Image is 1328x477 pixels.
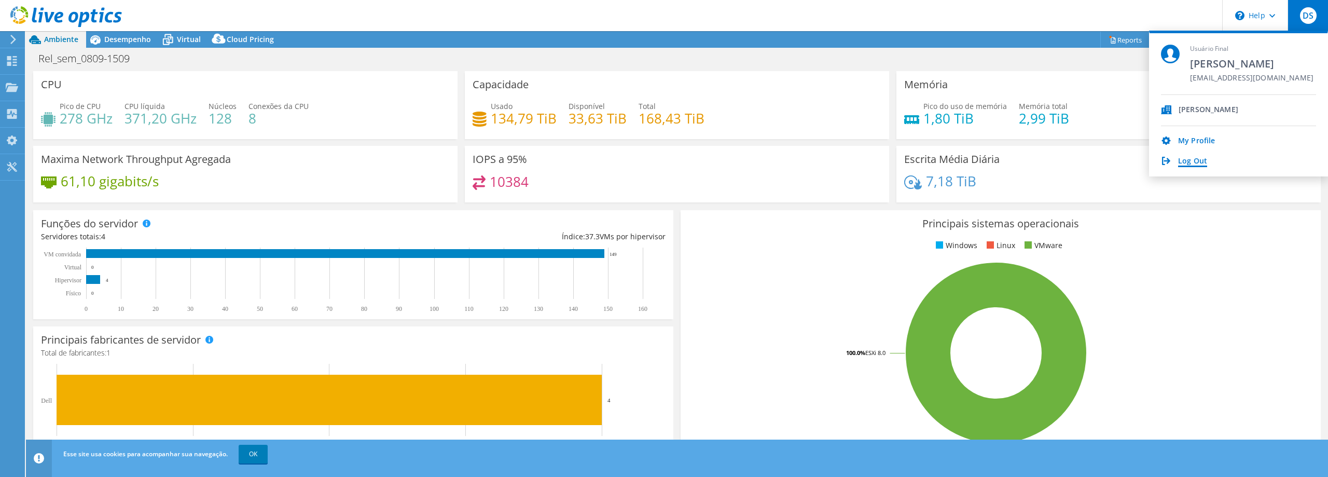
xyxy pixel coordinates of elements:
[1179,105,1238,115] div: [PERSON_NAME]
[41,231,353,242] div: Servidores totais:
[104,34,151,44] span: Desempenho
[1178,157,1207,167] a: Log Out
[585,231,600,241] span: 37.3
[603,305,613,312] text: 150
[1022,240,1062,251] li: VMware
[923,101,1007,111] span: Pico do uso de memória
[125,101,165,111] span: CPU líquida
[1190,57,1313,71] span: [PERSON_NAME]
[926,175,976,187] h4: 7,18 TiB
[227,34,274,44] span: Cloud Pricing
[984,240,1015,251] li: Linux
[1300,7,1317,24] span: DS
[607,397,611,403] text: 4
[1019,113,1069,124] h4: 2,99 TiB
[1178,137,1215,146] a: My Profile
[41,154,231,165] h3: Maxima Network Throughput Agregada
[1019,101,1068,111] span: Memória total
[1190,74,1313,84] span: [EMAIL_ADDRESS][DOMAIN_NAME]
[41,347,666,359] h4: Total de fabricantes:
[569,101,605,111] span: Disponível
[639,113,704,124] h4: 168,43 TiB
[473,79,529,90] h3: Capacidade
[638,305,647,312] text: 160
[66,290,81,297] tspan: Físico
[60,101,101,111] span: Pico de CPU
[361,305,367,312] text: 80
[55,277,81,284] text: Hipervisor
[933,240,977,251] li: Windows
[1190,45,1313,53] span: Usuário Final
[41,334,201,346] h3: Principais fabricantes de servidor
[396,305,402,312] text: 90
[326,305,333,312] text: 70
[61,175,159,187] h4: 61,10 gigabits/s
[34,53,146,64] h1: Rel_sem_0809-1509
[569,305,578,312] text: 140
[292,305,298,312] text: 60
[490,176,529,187] h4: 10384
[904,154,1000,165] h3: Escrita Média Diária
[187,305,193,312] text: 30
[464,305,474,312] text: 110
[491,101,513,111] span: Usado
[153,305,159,312] text: 20
[239,445,268,464] a: OK
[499,305,508,312] text: 120
[248,113,309,124] h4: 8
[1100,32,1150,48] a: Reports
[44,251,81,258] text: VM convidada
[248,101,309,111] span: Conexões da CPU
[353,231,666,242] div: Índice: VMs por hipervisor
[257,305,263,312] text: 50
[41,397,52,404] text: Dell
[63,449,228,458] span: Esse site usa cookies para acompanhar sua navegação.
[91,291,94,296] text: 0
[1235,11,1244,20] svg: \n
[64,264,82,271] text: Virtual
[904,79,948,90] h3: Memória
[106,348,110,358] span: 1
[569,113,627,124] h4: 33,63 TiB
[473,154,527,165] h3: IOPS a 95%
[865,349,886,357] tspan: ESXi 8.0
[923,113,1007,124] h4: 1,80 TiB
[209,113,237,124] h4: 128
[209,101,237,111] span: Núcleos
[91,265,94,270] text: 0
[534,305,543,312] text: 130
[610,252,617,257] text: 149
[177,34,201,44] span: Virtual
[85,305,88,312] text: 0
[41,79,62,90] h3: CPU
[846,349,865,357] tspan: 100.0%
[688,218,1313,229] h3: Principais sistemas operacionais
[118,305,124,312] text: 10
[44,34,78,44] span: Ambiente
[101,231,105,241] span: 4
[106,278,108,283] text: 4
[430,305,439,312] text: 100
[41,218,138,229] h3: Funções do servidor
[491,113,557,124] h4: 134,79 TiB
[222,305,228,312] text: 40
[639,101,656,111] span: Total
[125,113,197,124] h4: 371,20 GHz
[60,113,113,124] h4: 278 GHz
